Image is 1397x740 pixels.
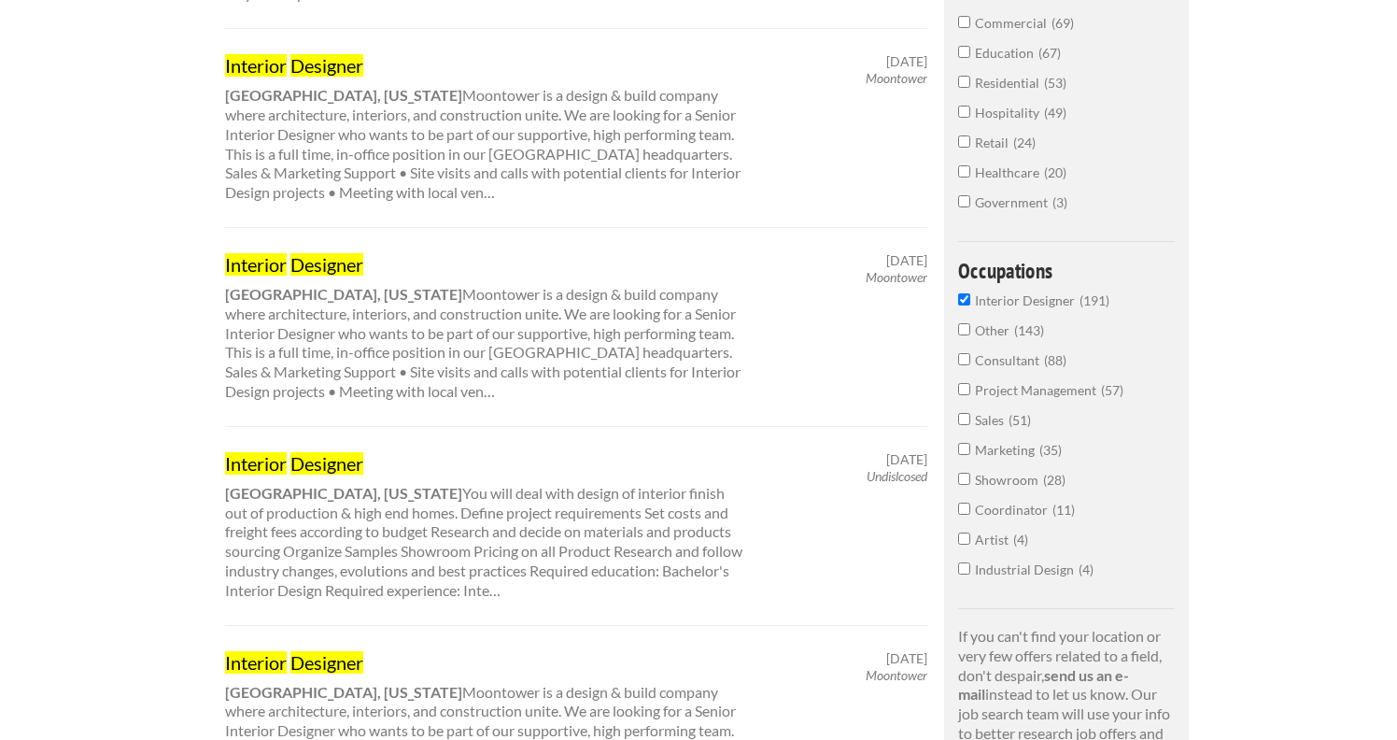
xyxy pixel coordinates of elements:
span: Showroom [975,472,1043,488]
span: Industrial Design [975,562,1079,577]
em: Undislcosed [867,468,927,484]
input: Coordinator11 [958,503,970,515]
a: Interior Designer [225,451,744,476]
span: 24 [1013,135,1036,150]
span: Commercial [975,15,1051,31]
input: Showroom28 [958,473,970,485]
input: Artist4 [958,533,970,545]
div: Moontower is a design & build company where architecture, interiors, and construction unite. We a... [208,252,760,402]
mark: Designer [290,452,363,475]
span: 4 [1013,532,1028,548]
span: [DATE] [886,53,927,70]
a: Interior Designer [225,252,744,277]
input: Interior Designer191 [958,293,970,306]
input: Project Management57 [958,383,970,395]
span: Marketing [975,442,1039,458]
span: 35 [1039,442,1062,458]
mark: Interior [225,54,287,77]
span: Education [975,45,1038,61]
span: Government [975,194,1052,210]
mark: Interior [225,253,287,276]
span: Project Management [975,382,1101,398]
span: Consultant [975,352,1044,368]
span: 20 [1044,164,1066,180]
input: Residential53 [958,76,970,88]
em: Moontower [866,269,927,285]
span: Other [975,322,1014,338]
div: Moontower is a design & build company where architecture, interiors, and construction unite. We a... [208,53,760,203]
input: Commercial69 [958,16,970,28]
input: Consultant88 [958,353,970,365]
span: Residential [975,75,1044,91]
strong: [GEOGRAPHIC_DATA], [US_STATE] [225,683,462,701]
mark: Designer [290,54,363,77]
input: Other143 [958,323,970,335]
span: 49 [1044,105,1066,121]
input: Government3 [958,195,970,207]
em: Moontower [866,667,927,683]
mark: Interior [225,651,287,674]
span: Hospitality [975,105,1044,121]
a: Interior Designer [225,650,744,675]
span: 3 [1052,194,1067,210]
strong: [GEOGRAPHIC_DATA], [US_STATE] [225,285,462,303]
span: 57 [1101,382,1123,398]
span: Artist [975,532,1013,548]
span: 67 [1038,45,1061,61]
input: Healthcare20 [958,165,970,178]
mark: Interior [225,452,287,475]
a: Interior Designer [225,53,744,78]
em: Moontower [866,70,927,86]
span: 11 [1052,502,1075,518]
strong: [GEOGRAPHIC_DATA], [US_STATE] [225,86,462,104]
span: Coordinator [975,502,1052,518]
span: 4 [1079,562,1094,577]
span: [DATE] [886,252,927,269]
span: Sales [975,412,1009,428]
div: You will deal with design of interior finish out of production & high end homes. Define project r... [208,451,760,601]
span: Retail [975,135,1013,150]
input: Industrial Design4 [958,562,970,575]
input: Hospitality49 [958,106,970,118]
mark: Designer [290,253,363,276]
span: 88 [1044,352,1066,368]
input: Education67 [958,46,970,58]
strong: [GEOGRAPHIC_DATA], [US_STATE] [225,484,462,502]
mark: Designer [290,651,363,674]
input: Retail24 [958,135,970,148]
input: Sales51 [958,413,970,425]
span: 143 [1014,322,1044,338]
span: 53 [1044,75,1066,91]
span: Interior Designer [975,292,1079,308]
span: 51 [1009,412,1031,428]
span: 191 [1079,292,1109,308]
span: 69 [1051,15,1074,31]
span: Healthcare [975,164,1044,180]
span: [DATE] [886,650,927,667]
span: 28 [1043,472,1065,488]
span: [DATE] [886,451,927,468]
strong: send us an e-mail [958,666,1129,704]
h4: Occupations [958,260,1176,281]
input: Marketing35 [958,443,970,455]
